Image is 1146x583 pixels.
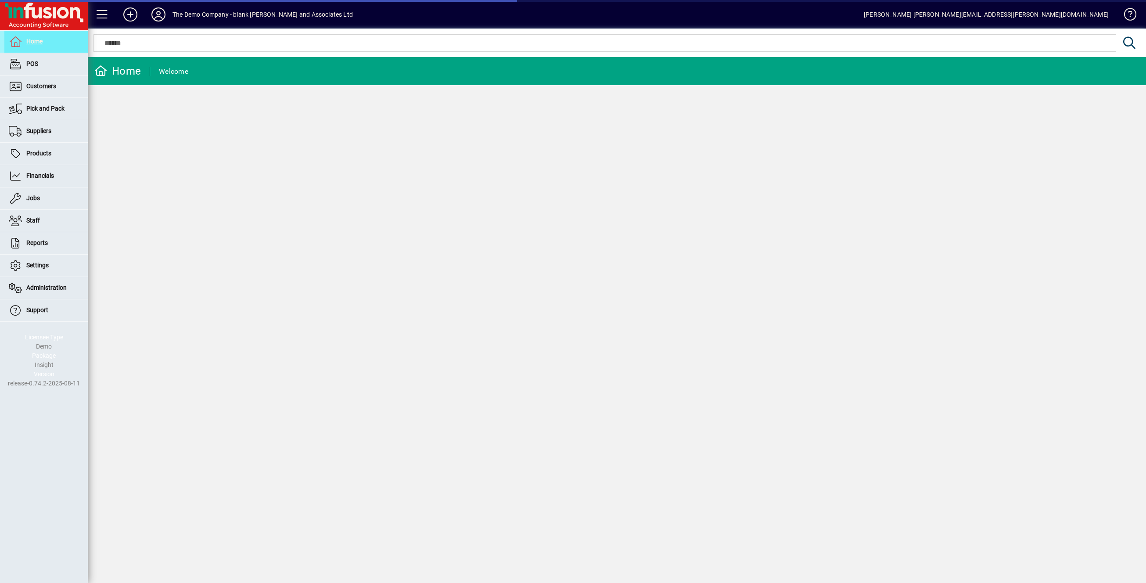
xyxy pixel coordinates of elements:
span: Support [26,306,48,313]
a: Products [4,143,88,165]
span: Staff [26,217,40,224]
a: Administration [4,277,88,299]
a: Reports [4,232,88,254]
span: Package [32,352,56,359]
span: POS [26,60,38,67]
a: POS [4,53,88,75]
a: Support [4,299,88,321]
a: Settings [4,255,88,277]
button: Profile [144,7,172,22]
a: Suppliers [4,120,88,142]
span: Customers [26,83,56,90]
a: Jobs [4,187,88,209]
span: Administration [26,284,67,291]
span: Home [26,38,43,45]
a: Financials [4,165,88,187]
span: Financials [26,172,54,179]
span: Version [34,371,54,378]
div: Home [94,64,141,78]
button: Add [116,7,144,22]
span: Products [26,150,51,157]
a: Staff [4,210,88,232]
span: Settings [26,262,49,269]
div: Welcome [159,65,188,79]
span: Jobs [26,194,40,202]
a: Customers [4,76,88,97]
div: [PERSON_NAME] [PERSON_NAME][EMAIL_ADDRESS][PERSON_NAME][DOMAIN_NAME] [864,7,1109,22]
span: Pick and Pack [26,105,65,112]
span: Licensee Type [25,334,63,341]
span: Suppliers [26,127,51,134]
a: Knowledge Base [1117,2,1135,30]
span: Reports [26,239,48,246]
div: The Demo Company - blank [PERSON_NAME] and Associates Ltd [172,7,353,22]
a: Pick and Pack [4,98,88,120]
